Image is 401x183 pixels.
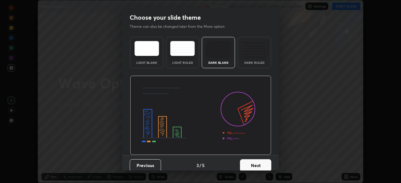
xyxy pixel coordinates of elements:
img: darkThemeBanner.d06ce4a2.svg [130,76,271,155]
img: lightTheme.e5ed3b09.svg [134,41,159,56]
button: Next [240,159,271,172]
img: lightRuledTheme.5fabf969.svg [170,41,195,56]
button: Previous [130,159,161,172]
div: Dark Ruled [242,61,267,64]
img: darkTheme.f0cc69e5.svg [206,41,231,56]
h4: / [200,162,201,169]
div: Light Blank [134,61,159,64]
h4: 5 [202,162,205,169]
img: darkRuledTheme.de295e13.svg [242,41,267,56]
div: Light Ruled [170,61,195,64]
h2: Choose your slide theme [130,13,201,22]
h4: 3 [196,162,199,169]
p: Theme can also be changed later from the More option [130,24,231,29]
div: Dark Blank [206,61,231,64]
